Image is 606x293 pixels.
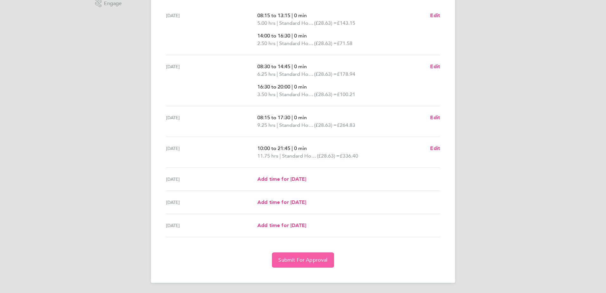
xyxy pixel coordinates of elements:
[257,122,275,128] span: 9.25 hrs
[257,20,275,26] span: 5.00 hrs
[257,175,306,183] a: Add time for [DATE]
[277,91,278,97] span: |
[166,63,257,98] div: [DATE]
[314,71,337,77] span: (£28.63) =
[279,70,314,78] span: Standard Hourly
[257,63,290,69] span: 08:30 to 14:45
[277,71,278,77] span: |
[257,71,275,77] span: 6.25 hrs
[166,199,257,206] div: [DATE]
[166,12,257,47] div: [DATE]
[294,114,307,120] span: 0 min
[277,20,278,26] span: |
[292,84,293,90] span: |
[279,40,314,47] span: Standard Hourly
[278,257,327,263] span: Submit For Approval
[257,222,306,229] a: Add time for [DATE]
[430,12,440,19] a: Edit
[430,63,440,69] span: Edit
[277,122,278,128] span: |
[294,12,307,18] span: 0 min
[257,153,278,159] span: 11.75 hrs
[257,91,275,97] span: 3.50 hrs
[337,40,352,46] span: £71.58
[430,145,440,151] span: Edit
[292,145,293,151] span: |
[430,114,440,120] span: Edit
[314,91,337,97] span: (£28.63) =
[314,122,337,128] span: (£28.63) =
[279,121,314,129] span: Standard Hourly
[257,145,290,151] span: 10:00 to 21:45
[166,222,257,229] div: [DATE]
[292,114,293,120] span: |
[277,40,278,46] span: |
[294,33,307,39] span: 0 min
[317,153,340,159] span: (£28.63) =
[294,145,307,151] span: 0 min
[257,176,306,182] span: Add time for [DATE]
[166,114,257,129] div: [DATE]
[257,222,306,228] span: Add time for [DATE]
[294,63,307,69] span: 0 min
[257,40,275,46] span: 2.50 hrs
[166,145,257,160] div: [DATE]
[337,122,355,128] span: £264.83
[280,153,281,159] span: |
[166,175,257,183] div: [DATE]
[292,33,293,39] span: |
[279,19,314,27] span: Standard Hourly
[257,12,290,18] span: 08:15 to 13:15
[257,84,290,90] span: 16:30 to 20:00
[314,20,337,26] span: (£28.63) =
[430,114,440,121] a: Edit
[314,40,337,46] span: (£28.63) =
[430,145,440,152] a: Edit
[337,91,355,97] span: £100.21
[279,91,314,98] span: Standard Hourly
[292,12,293,18] span: |
[257,199,306,206] a: Add time for [DATE]
[257,199,306,205] span: Add time for [DATE]
[257,114,290,120] span: 08:15 to 17:30
[430,12,440,18] span: Edit
[294,84,307,90] span: 0 min
[337,71,355,77] span: £178.94
[337,20,355,26] span: £143.15
[430,63,440,70] a: Edit
[257,33,290,39] span: 14:00 to 16:30
[340,153,358,159] span: £336.40
[272,252,334,268] button: Submit For Approval
[104,1,122,6] span: Engage
[282,152,317,160] span: Standard Hourly
[292,63,293,69] span: |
